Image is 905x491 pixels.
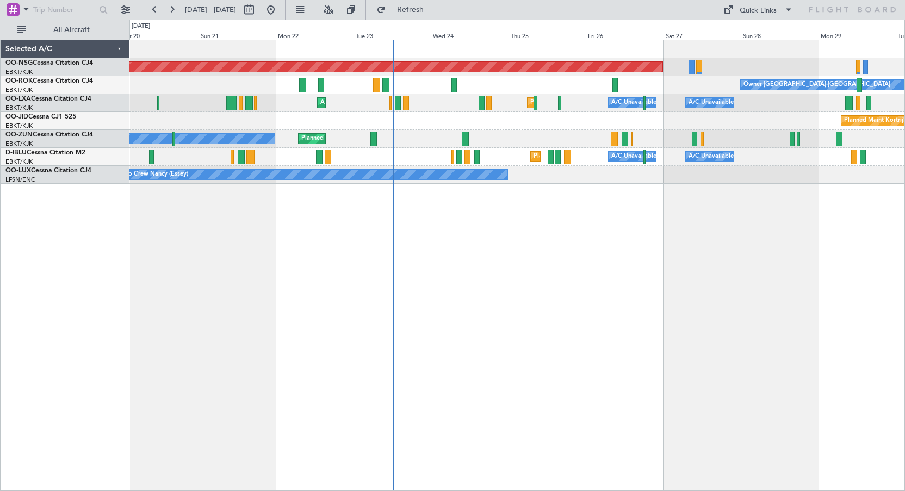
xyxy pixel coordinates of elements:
span: [DATE] - [DATE] [185,5,236,15]
a: OO-ZUNCessna Citation CJ4 [5,132,93,138]
a: OO-LUXCessna Citation CJ4 [5,167,91,174]
div: Planned Maint Kortrijk-[GEOGRAPHIC_DATA] [530,95,657,111]
div: A/C Unavailable [GEOGRAPHIC_DATA] ([GEOGRAPHIC_DATA] National) [611,148,814,165]
div: Tue 23 [354,30,431,40]
div: Owner [GEOGRAPHIC_DATA]-[GEOGRAPHIC_DATA] [743,77,890,93]
a: EBKT/KJK [5,68,33,76]
div: A/C Unavailable [689,95,734,111]
div: Sun 28 [741,30,819,40]
span: D-IBLU [5,150,27,156]
span: OO-LUX [5,167,31,174]
button: Refresh [371,1,437,18]
a: OO-LXACessna Citation CJ4 [5,96,91,102]
button: All Aircraft [12,21,118,39]
div: [DATE] [132,22,150,31]
span: All Aircraft [28,26,115,34]
div: Mon 22 [276,30,354,40]
a: OO-NSGCessna Citation CJ4 [5,60,93,66]
span: OO-ZUN [5,132,33,138]
div: No Crew Nancy (Essey) [123,166,188,183]
div: Quick Links [740,5,777,16]
div: AOG Maint Kortrijk-[GEOGRAPHIC_DATA] [320,95,439,111]
input: Trip Number [33,2,96,18]
div: Sat 20 [121,30,199,40]
div: Thu 25 [509,30,586,40]
span: OO-LXA [5,96,31,102]
a: D-IBLUCessna Citation M2 [5,150,85,156]
button: Quick Links [718,1,798,18]
div: Wed 24 [431,30,509,40]
a: LFSN/ENC [5,176,35,184]
span: OO-JID [5,114,28,120]
div: Planned Maint Nice ([GEOGRAPHIC_DATA]) [534,148,655,165]
div: Planned Maint Kortrijk-[GEOGRAPHIC_DATA] [301,130,428,147]
span: Refresh [388,6,433,14]
a: EBKT/KJK [5,104,33,112]
span: OO-ROK [5,78,33,84]
a: EBKT/KJK [5,140,33,148]
a: EBKT/KJK [5,158,33,166]
a: OO-JIDCessna CJ1 525 [5,114,76,120]
div: A/C Unavailable [GEOGRAPHIC_DATA]-[GEOGRAPHIC_DATA] [689,148,862,165]
a: OO-ROKCessna Citation CJ4 [5,78,93,84]
div: A/C Unavailable [GEOGRAPHIC_DATA] ([GEOGRAPHIC_DATA] National) [611,95,814,111]
div: Mon 29 [819,30,896,40]
a: EBKT/KJK [5,122,33,130]
div: Sun 21 [199,30,276,40]
div: Fri 26 [586,30,664,40]
div: Sat 27 [664,30,741,40]
a: EBKT/KJK [5,86,33,94]
span: OO-NSG [5,60,33,66]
